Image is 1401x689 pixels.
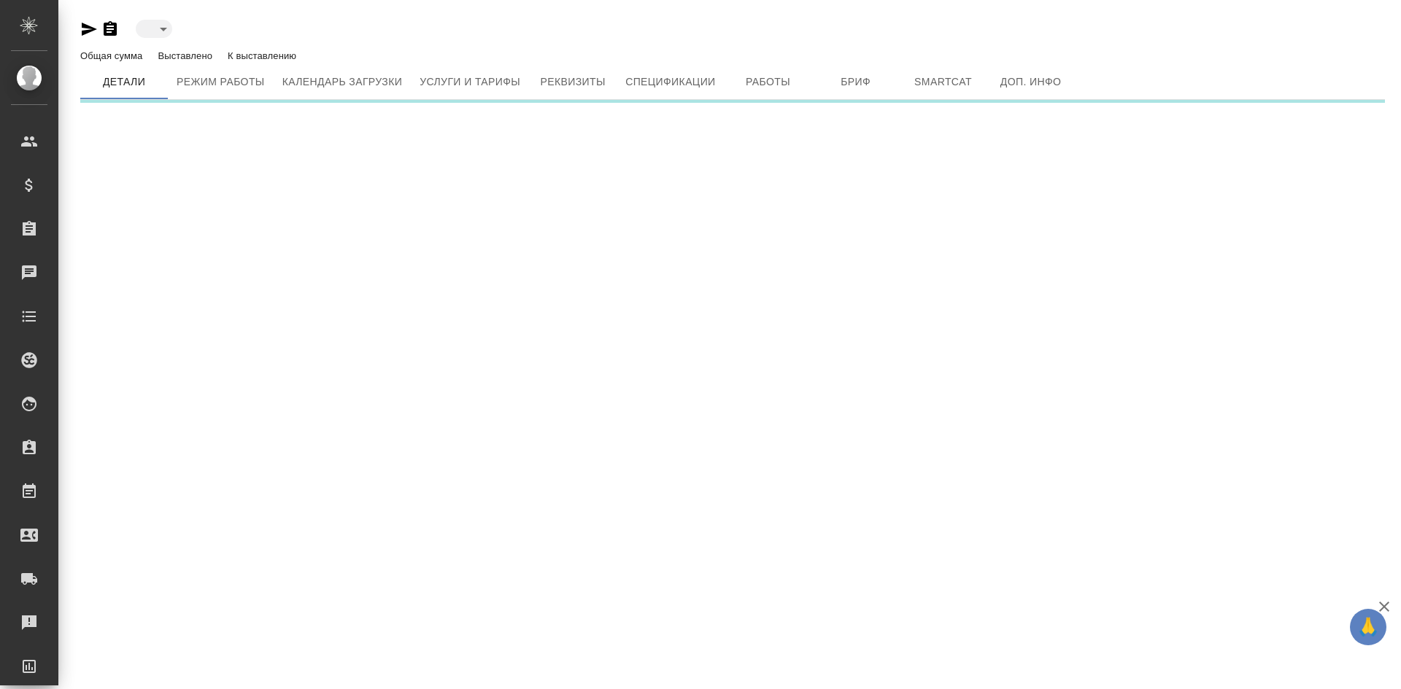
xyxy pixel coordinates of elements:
[80,50,146,61] p: Общая сумма
[136,20,172,38] div: ​
[101,20,119,38] button: Скопировать ссылку
[538,73,608,91] span: Реквизиты
[420,73,520,91] span: Услуги и тарифы
[996,73,1066,91] span: Доп. инфо
[821,73,891,91] span: Бриф
[89,73,159,91] span: Детали
[1356,612,1381,642] span: 🙏
[177,73,265,91] span: Режим работы
[908,73,979,91] span: Smartcat
[80,20,98,38] button: Скопировать ссылку для ЯМессенджера
[733,73,803,91] span: Работы
[282,73,403,91] span: Календарь загрузки
[625,73,715,91] span: Спецификации
[158,50,216,61] p: Выставлено
[1350,609,1386,645] button: 🙏
[228,50,300,61] p: К выставлению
